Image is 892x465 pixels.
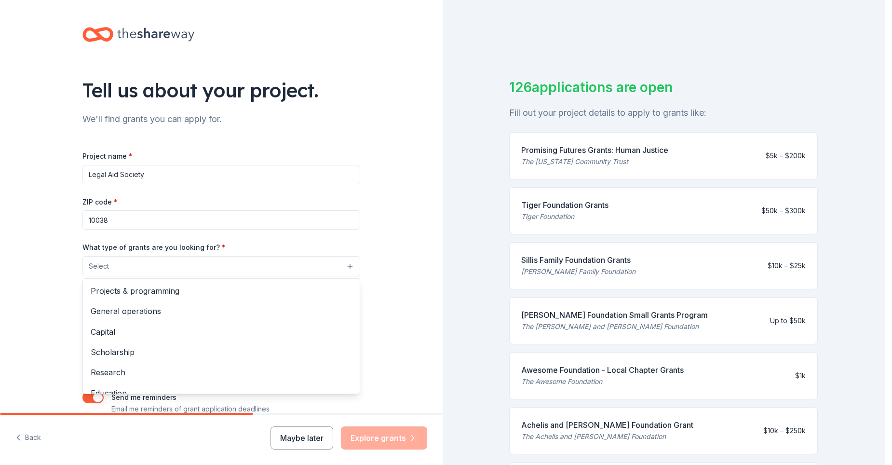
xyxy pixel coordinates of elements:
button: Select [82,256,360,276]
span: Projects & programming [91,285,352,297]
span: General operations [91,305,352,317]
div: Select [82,278,360,394]
span: Research [91,366,352,379]
span: Education [91,387,352,399]
span: Capital [91,326,352,338]
span: Select [89,260,109,272]
span: Scholarship [91,346,352,358]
